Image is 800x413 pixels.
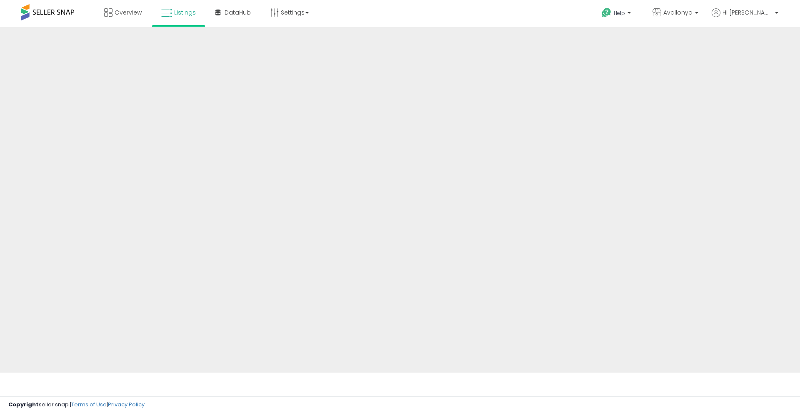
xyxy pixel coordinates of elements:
[174,8,196,17] span: Listings
[722,8,772,17] span: Hi [PERSON_NAME]
[601,7,612,18] i: Get Help
[115,8,142,17] span: Overview
[225,8,251,17] span: DataHub
[595,1,639,27] a: Help
[712,8,778,27] a: Hi [PERSON_NAME]
[663,8,692,17] span: Avallonya
[614,10,625,17] span: Help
